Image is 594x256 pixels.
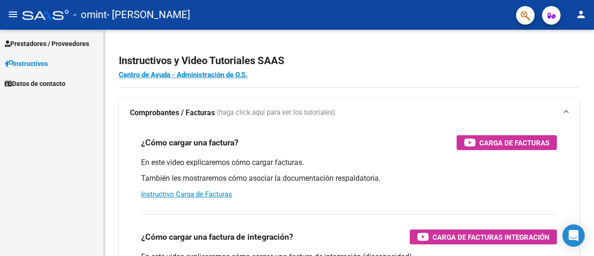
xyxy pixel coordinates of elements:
[575,9,587,20] mat-icon: person
[141,230,293,243] h3: ¿Cómo cargar una factura de integración?
[73,5,107,25] span: - omint
[119,98,579,128] mat-expansion-panel-header: Comprobantes / Facturas (haga click aquí para ver los tutoriales)
[107,5,190,25] span: - [PERSON_NAME]
[7,9,19,20] mat-icon: menu
[479,137,549,149] span: Carga de Facturas
[410,230,557,244] button: Carga de Facturas Integración
[433,231,549,243] span: Carga de Facturas Integración
[130,108,215,118] strong: Comprobantes / Facturas
[141,158,557,168] p: En este video explicaremos cómo cargar facturas.
[5,59,48,69] span: Instructivos
[119,52,579,70] h2: Instructivos y Video Tutoriales SAAS
[141,136,239,149] h3: ¿Cómo cargar una factura?
[217,108,335,118] span: (haga click aquí para ver los tutoriales)
[119,71,247,79] a: Centro de Ayuda - Administración de O.S.
[5,39,89,49] span: Prestadores / Proveedores
[5,79,65,89] span: Datos de contacto
[141,190,232,198] a: Instructivo Carga de Facturas
[562,224,585,247] div: Open Intercom Messenger
[457,135,557,150] button: Carga de Facturas
[141,173,557,184] p: También les mostraremos cómo asociar la documentación respaldatoria.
